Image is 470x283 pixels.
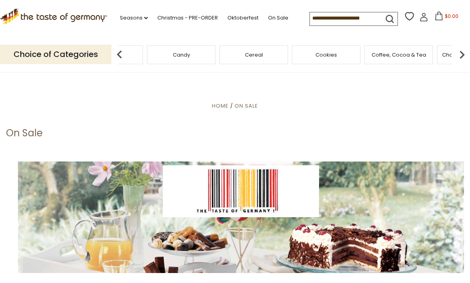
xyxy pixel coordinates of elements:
a: Seasons [120,14,148,22]
img: previous arrow [112,47,127,63]
h1: On Sale [6,127,43,139]
a: Cereal [245,52,263,58]
img: next arrow [454,47,470,63]
a: On Sale [268,14,288,22]
a: On Sale [235,102,258,110]
a: Oktoberfest [227,14,258,22]
span: $0.00 [445,13,458,20]
a: Home [212,102,229,110]
a: Cookies [315,52,337,58]
button: $0.00 [430,12,464,24]
a: Christmas - PRE-ORDER [157,14,218,22]
img: the-taste-of-germany-barcode-3.jpg [18,161,464,273]
a: Candy [173,52,190,58]
a: Coffee, Cocoa & Tea [372,52,426,58]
